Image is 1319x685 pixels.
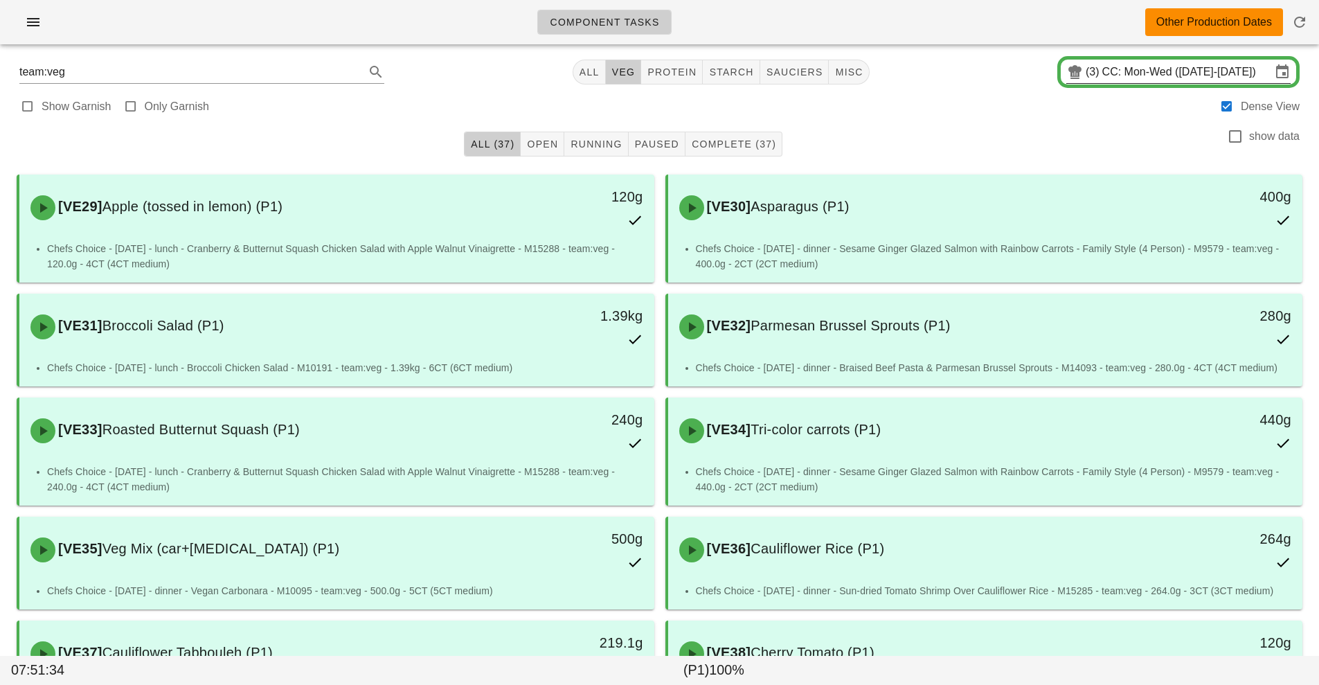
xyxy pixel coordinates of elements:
label: Dense View [1241,100,1300,114]
button: Paused [629,132,685,157]
span: [VE38] [704,645,751,660]
button: sauciers [760,60,829,84]
label: Show Garnish [42,100,111,114]
span: Paused [634,139,679,150]
button: Complete (37) [685,132,782,157]
span: [VE29] [55,199,102,214]
a: Component Tasks [537,10,671,35]
div: (3) [1086,65,1102,79]
button: All (37) [464,132,521,157]
span: Cherry Tomato (P1) [751,645,874,660]
div: 120g [502,186,643,208]
li: Chefs Choice - [DATE] - dinner - Sun-dried Tomato Shrimp Over Cauliflower Rice - M15285 - team:ve... [696,583,1292,598]
li: Chefs Choice - [DATE] - dinner - Sesame Ginger Glazed Salmon with Rainbow Carrots - Family Style ... [696,241,1292,272]
span: [VE30] [704,199,751,214]
button: starch [703,60,760,84]
span: veg [611,66,636,78]
span: Asparagus (P1) [751,199,849,214]
button: veg [606,60,642,84]
label: show data [1249,130,1300,143]
span: Roasted Butternut Squash (P1) [102,422,300,437]
div: 219.1g [502,632,643,654]
span: Veg Mix (car+[MEDICAL_DATA]) (P1) [102,541,340,556]
li: Chefs Choice - [DATE] - lunch - Cranberry & Butternut Squash Chicken Salad with Apple Walnut Vina... [47,464,643,495]
span: Broccoli Salad (P1) [102,318,224,333]
li: Chefs Choice - [DATE] - lunch - Broccoli Chicken Salad - M10191 - team:veg - 1.39kg - 6CT (6CT me... [47,360,643,375]
span: sauciers [766,66,823,78]
span: misc [834,66,863,78]
span: [VE36] [704,541,751,556]
span: [VE32] [704,318,751,333]
button: Open [521,132,564,157]
span: All [579,66,600,78]
li: Chefs Choice - [DATE] - dinner - Vegan Carbonara - M10095 - team:veg - 500.0g - 5CT (5CT medium) [47,583,643,598]
div: (P1) 100% [117,657,1311,684]
span: Cauliflower Rice (P1) [751,541,884,556]
span: Open [526,139,558,150]
span: Apple (tossed in lemon) (P1) [102,199,282,214]
span: [VE31] [55,318,102,333]
li: Chefs Choice - [DATE] - lunch - Cranberry & Butternut Squash Chicken Salad with Apple Walnut Vina... [47,241,643,272]
div: 240g [502,409,643,431]
div: 264g [1151,528,1291,550]
div: 440g [1151,409,1291,431]
button: misc [829,60,869,84]
button: protein [641,60,703,84]
span: [VE35] [55,541,102,556]
span: [VE34] [704,422,751,437]
span: All (37) [470,139,514,150]
button: All [573,60,606,84]
span: Complete (37) [691,139,776,150]
li: Chefs Choice - [DATE] - dinner - Braised Beef Pasta & Parmesan Brussel Sprouts - M14093 - team:ve... [696,360,1292,375]
div: 07:51:34 [8,657,117,684]
button: Running [564,132,628,157]
span: [VE33] [55,422,102,437]
label: Only Garnish [145,100,209,114]
div: 280g [1151,305,1291,327]
span: protein [647,66,697,78]
span: starch [708,66,753,78]
div: 120g [1151,632,1291,654]
div: 1.39kg [502,305,643,327]
span: Cauliflower Tabbouleh (P1) [102,645,273,660]
div: Other Production Dates [1156,14,1272,30]
div: 400g [1151,186,1291,208]
div: 500g [502,528,643,550]
li: Chefs Choice - [DATE] - dinner - Sesame Ginger Glazed Salmon with Rainbow Carrots - Family Style ... [696,464,1292,495]
span: Tri-color carrots (P1) [751,422,881,437]
span: [VE37] [55,645,102,660]
span: Parmesan Brussel Sprouts (P1) [751,318,950,333]
span: Running [570,139,622,150]
span: Component Tasks [549,17,659,28]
